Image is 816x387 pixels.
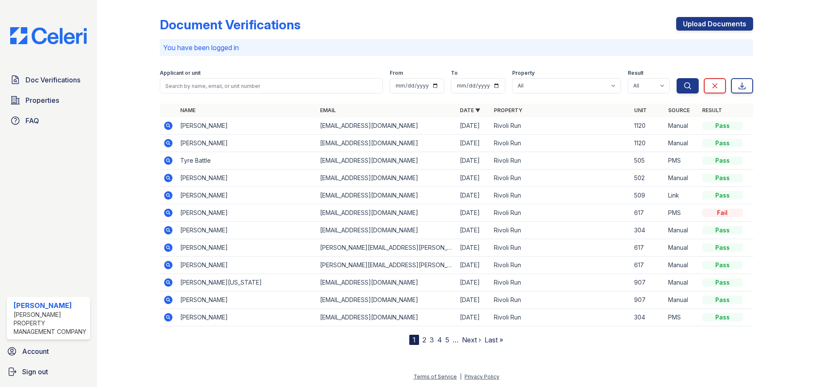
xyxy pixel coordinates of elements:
td: [PERSON_NAME] [177,135,317,152]
td: 907 [631,274,665,291]
td: [PERSON_NAME] [177,239,317,257]
a: Terms of Service [414,373,457,380]
td: 907 [631,291,665,309]
td: Link [665,187,699,204]
td: Manual [665,257,699,274]
td: [DATE] [456,222,490,239]
a: Properties [7,92,90,109]
div: Pass [702,313,743,322]
td: [EMAIL_ADDRESS][DOMAIN_NAME] [317,152,456,169]
td: Manual [665,222,699,239]
a: 3 [430,336,434,344]
div: [PERSON_NAME] Property Management Company [14,311,87,336]
span: FAQ [25,116,39,126]
a: Property [494,107,522,113]
img: CE_Logo_Blue-a8612792a0a2168367f1c8372b55b34899dd931a85d93a1a3d3e32e68fde9ad4.png [3,27,93,44]
td: [PERSON_NAME] [177,309,317,326]
td: [PERSON_NAME] [177,204,317,222]
div: Pass [702,278,743,287]
td: 505 [631,152,665,169]
td: 509 [631,187,665,204]
div: 1 [409,335,419,345]
a: Upload Documents [676,17,753,31]
div: Pass [702,121,743,130]
td: [DATE] [456,117,490,135]
a: Sign out [3,363,93,380]
td: 617 [631,204,665,222]
td: Rivoli Run [490,222,630,239]
a: 4 [437,336,442,344]
td: [PERSON_NAME] [177,117,317,135]
a: Email [320,107,336,113]
td: [EMAIL_ADDRESS][DOMAIN_NAME] [317,204,456,222]
div: | [460,373,462,380]
div: Pass [702,261,743,269]
a: Result [702,107,722,113]
td: [DATE] [456,152,490,169]
td: [DATE] [456,169,490,187]
td: [EMAIL_ADDRESS][DOMAIN_NAME] [317,291,456,309]
td: 304 [631,222,665,239]
td: [EMAIL_ADDRESS][DOMAIN_NAME] [317,169,456,187]
td: [PERSON_NAME][EMAIL_ADDRESS][PERSON_NAME][DOMAIN_NAME] [317,257,456,274]
td: Rivoli Run [490,257,630,274]
td: [EMAIL_ADDRESS][DOMAIN_NAME] [317,309,456,326]
td: [EMAIL_ADDRESS][DOMAIN_NAME] [317,187,456,204]
a: Next › [462,336,481,344]
td: 1120 [631,117,665,135]
label: Result [628,70,643,76]
td: PMS [665,309,699,326]
td: Rivoli Run [490,135,630,152]
td: [PERSON_NAME] [177,222,317,239]
span: … [453,335,459,345]
a: Doc Verifications [7,71,90,88]
div: Pass [702,191,743,200]
td: [DATE] [456,309,490,326]
div: Pass [702,243,743,252]
td: [PERSON_NAME][US_STATE] [177,274,317,291]
td: [EMAIL_ADDRESS][DOMAIN_NAME] [317,222,456,239]
td: Manual [665,274,699,291]
a: 2 [422,336,426,344]
td: Manual [665,117,699,135]
td: Manual [665,135,699,152]
td: [DATE] [456,204,490,222]
td: [PERSON_NAME][EMAIL_ADDRESS][PERSON_NAME][DOMAIN_NAME] [317,239,456,257]
td: [DATE] [456,257,490,274]
input: Search by name, email, or unit number [160,78,383,93]
td: 617 [631,257,665,274]
td: Rivoli Run [490,291,630,309]
td: [EMAIL_ADDRESS][DOMAIN_NAME] [317,274,456,291]
label: Applicant or unit [160,70,201,76]
p: You have been logged in [163,42,750,53]
td: [DATE] [456,135,490,152]
div: Pass [702,226,743,234]
td: Rivoli Run [490,274,630,291]
div: Pass [702,139,743,147]
td: 304 [631,309,665,326]
a: Name [180,107,195,113]
a: Privacy Policy [465,373,499,380]
div: Pass [702,156,743,165]
a: Unit [634,107,647,113]
td: Rivoli Run [490,169,630,187]
span: Account [22,346,49,356]
a: Date ▼ [460,107,480,113]
td: [PERSON_NAME] [177,257,317,274]
td: Manual [665,169,699,187]
td: Rivoli Run [490,117,630,135]
label: To [451,70,458,76]
label: From [390,70,403,76]
td: 1120 [631,135,665,152]
div: Pass [702,296,743,304]
td: Rivoli Run [490,187,630,204]
td: 617 [631,239,665,257]
a: 5 [445,336,449,344]
a: Source [668,107,690,113]
span: Properties [25,95,59,105]
span: Doc Verifications [25,75,80,85]
td: [PERSON_NAME] [177,169,317,187]
td: [DATE] [456,274,490,291]
td: [EMAIL_ADDRESS][DOMAIN_NAME] [317,135,456,152]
